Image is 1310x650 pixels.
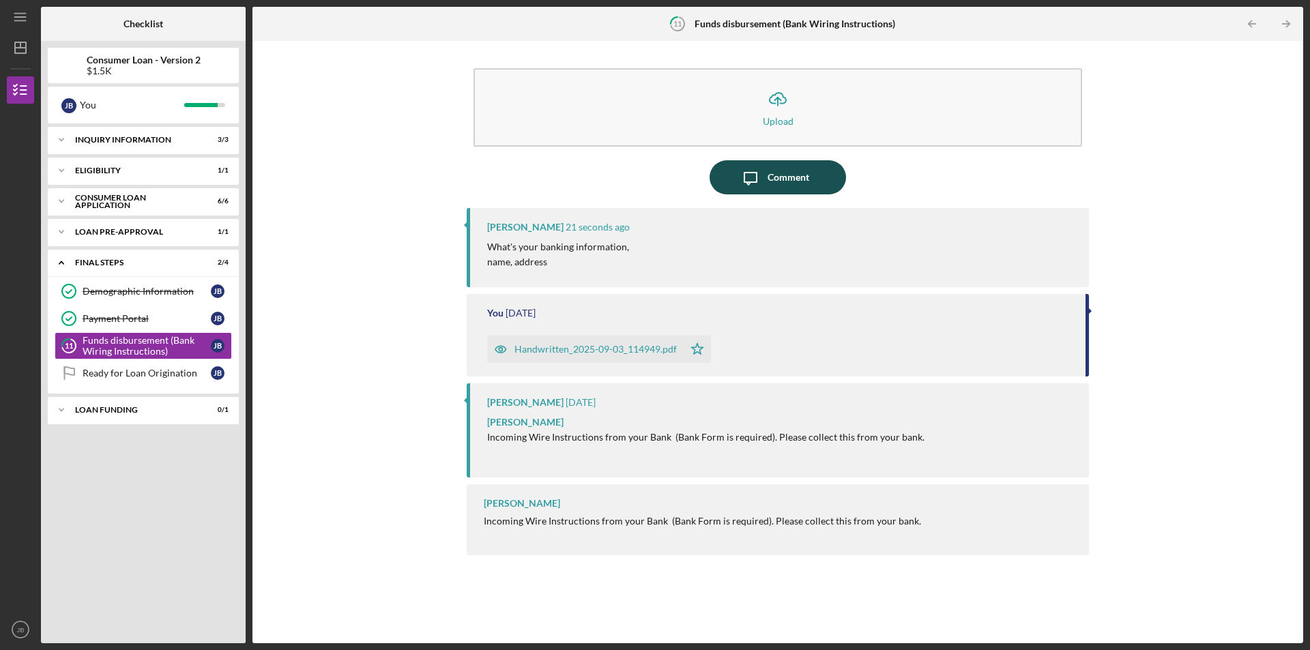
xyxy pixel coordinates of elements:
[487,397,564,408] div: [PERSON_NAME]
[484,516,921,527] div: Incoming Wire Instructions from your Bank (Bank Form is required). Please collect this from your ...
[16,626,24,634] text: JB
[710,160,846,194] button: Comment
[514,344,677,355] div: Handwritten_2025-09-03_114949.pdf
[487,254,629,269] p: name, address
[566,222,630,233] time: 2025-09-04 18:48
[83,335,211,357] div: Funds disbursement (Bank Wiring Instructions)
[65,342,73,351] tspan: 11
[75,166,194,175] div: Eligibility
[204,406,229,414] div: 0 / 1
[7,616,34,643] button: JB
[487,308,504,319] div: You
[75,406,194,414] div: Loan Funding
[75,228,194,236] div: Loan Pre-Approval
[211,284,224,298] div: J B
[204,166,229,175] div: 1 / 1
[487,239,629,254] p: What's your banking information,
[87,65,201,76] div: $1.5K
[673,19,681,28] tspan: 11
[487,416,564,428] span: [PERSON_NAME]
[506,308,536,319] time: 2025-09-03 16:50
[204,136,229,144] div: 3 / 3
[484,498,560,509] div: [PERSON_NAME]
[87,55,201,65] b: Consumer Loan - Version 2
[83,286,211,297] div: Demographic Information
[55,278,232,305] a: Demographic InformationJB
[566,397,596,408] time: 2025-09-03 14:04
[83,368,211,379] div: Ready for Loan Origination
[211,339,224,353] div: J B
[763,116,794,126] div: Upload
[83,313,211,324] div: Payment Portal
[80,93,184,117] div: You
[55,332,232,359] a: 11Funds disbursement (Bank Wiring Instructions)JB
[474,68,1082,147] button: Upload
[487,336,711,363] button: Handwritten_2025-09-03_114949.pdf
[204,197,229,205] div: 6 / 6
[211,366,224,380] div: J B
[768,160,809,194] div: Comment
[204,258,229,267] div: 2 / 4
[75,136,194,144] div: Inquiry Information
[211,312,224,325] div: J B
[204,228,229,236] div: 1 / 1
[55,305,232,332] a: Payment PortalJB
[55,359,232,387] a: Ready for Loan OriginationJB
[487,222,564,233] div: [PERSON_NAME]
[695,18,895,29] b: Funds disbursement (Bank Wiring Instructions)
[487,431,925,443] span: Incoming Wire Instructions from your Bank (Bank Form is required). Please collect this from your ...
[61,98,76,113] div: J B
[75,194,194,209] div: Consumer Loan Application
[123,18,163,29] b: Checklist
[75,258,194,267] div: FINAL STEPS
